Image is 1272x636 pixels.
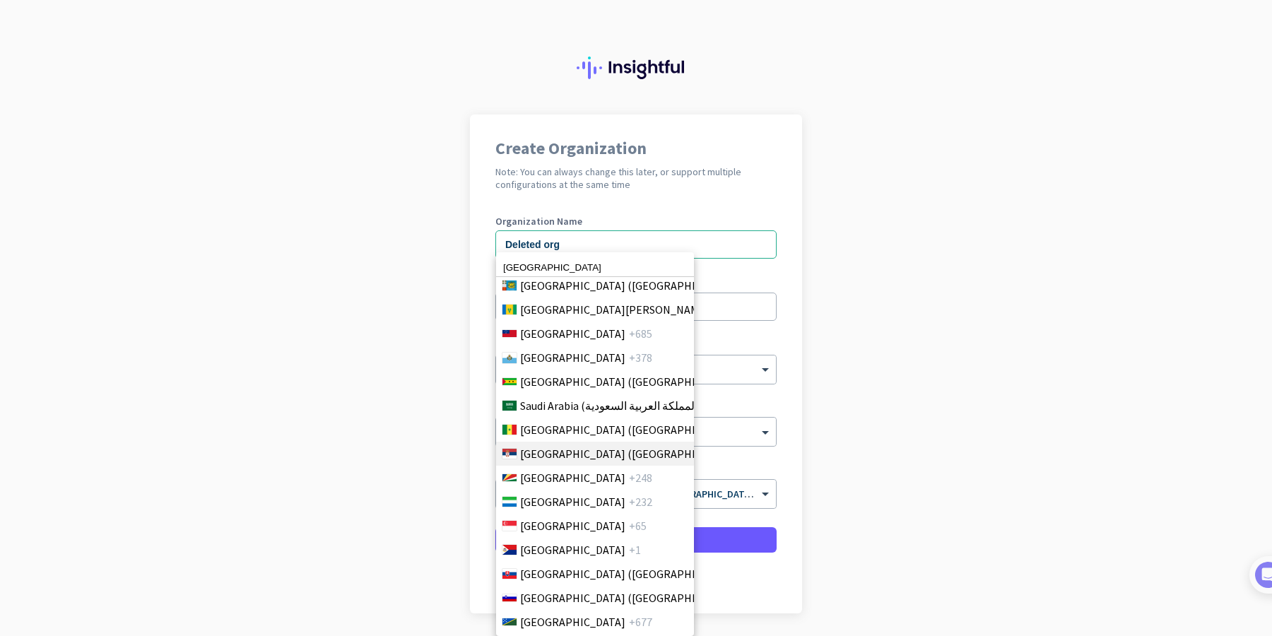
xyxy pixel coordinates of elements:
span: Saudi Arabia (‫المملكة العربية السعودية‬‎) [520,397,701,414]
span: [GEOGRAPHIC_DATA] ([GEOGRAPHIC_DATA]) [520,421,741,438]
span: [GEOGRAPHIC_DATA] [520,349,625,366]
span: [GEOGRAPHIC_DATA] ([GEOGRAPHIC_DATA]) [520,373,741,390]
span: [GEOGRAPHIC_DATA] [520,541,625,558]
span: [GEOGRAPHIC_DATA] ([GEOGRAPHIC_DATA]) [520,445,741,462]
span: [GEOGRAPHIC_DATA] ([GEOGRAPHIC_DATA]) [520,277,741,294]
span: [GEOGRAPHIC_DATA] ([GEOGRAPHIC_DATA]) [520,589,741,606]
span: +677 [629,613,652,630]
span: +248 [629,469,652,486]
span: +232 [629,493,652,510]
span: [GEOGRAPHIC_DATA][PERSON_NAME] [520,301,709,318]
span: [GEOGRAPHIC_DATA] [520,517,625,534]
span: [GEOGRAPHIC_DATA] [520,325,625,342]
span: +65 [629,517,647,534]
span: [GEOGRAPHIC_DATA] [520,493,625,510]
span: +685 [629,325,652,342]
span: +1 [629,541,641,558]
span: [GEOGRAPHIC_DATA] [520,469,625,486]
span: [GEOGRAPHIC_DATA] [520,613,625,630]
input: Search Country [496,259,694,277]
span: [GEOGRAPHIC_DATA] ([GEOGRAPHIC_DATA]) [520,565,741,582]
span: +378 [629,349,652,366]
